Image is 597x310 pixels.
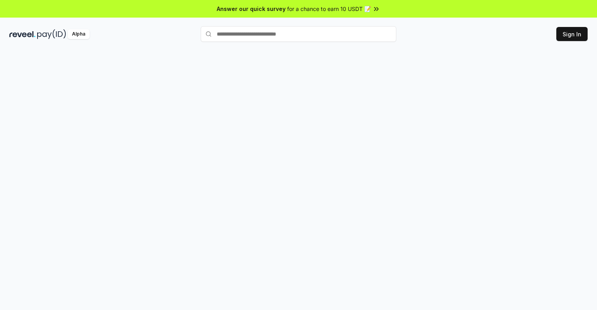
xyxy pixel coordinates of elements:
[37,29,66,39] img: pay_id
[68,29,90,39] div: Alpha
[217,5,286,13] span: Answer our quick survey
[287,5,371,13] span: for a chance to earn 10 USDT 📝
[9,29,36,39] img: reveel_dark
[556,27,588,41] button: Sign In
